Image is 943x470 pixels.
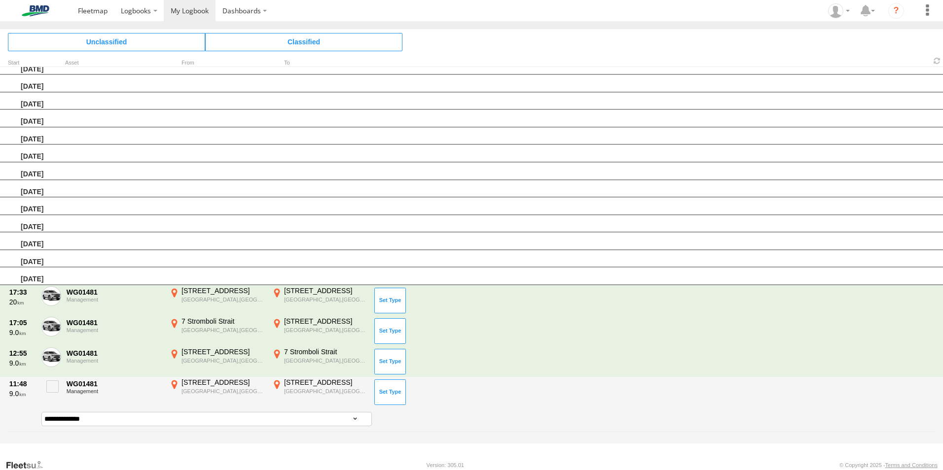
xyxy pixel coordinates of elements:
[9,298,36,306] div: 20
[168,286,266,315] label: Click to View Event Location
[839,462,938,468] div: © Copyright 2025 -
[67,349,162,358] div: WG01481
[374,288,406,313] button: Click to Set
[284,327,367,334] div: [GEOGRAPHIC_DATA],[GEOGRAPHIC_DATA]
[374,379,406,405] button: Click to Set
[284,296,367,303] div: [GEOGRAPHIC_DATA],[GEOGRAPHIC_DATA]
[270,286,369,315] label: Click to View Event Location
[270,378,369,406] label: Click to View Event Location
[284,317,367,326] div: [STREET_ADDRESS]
[284,357,367,364] div: [GEOGRAPHIC_DATA],[GEOGRAPHIC_DATA]
[270,347,369,376] label: Click to View Event Location
[67,327,162,333] div: Management
[168,378,266,406] label: Click to View Event Location
[181,388,265,395] div: [GEOGRAPHIC_DATA],[GEOGRAPHIC_DATA]
[168,61,266,66] div: From
[10,5,61,16] img: bmd-logo.svg
[8,33,205,51] span: Click to view Unclassified Trips
[205,33,402,51] span: Click to view Classified Trips
[67,297,162,302] div: Management
[9,328,36,337] div: 9.0
[888,3,904,19] i: ?
[168,317,266,345] label: Click to View Event Location
[427,462,464,468] div: Version: 305.01
[9,349,36,358] div: 12:55
[67,358,162,364] div: Management
[9,288,36,297] div: 17:33
[284,347,367,356] div: 7 Stromboli Strait
[67,288,162,297] div: WG01481
[168,347,266,376] label: Click to View Event Location
[181,378,265,387] div: [STREET_ADDRESS]
[181,327,265,334] div: [GEOGRAPHIC_DATA],[GEOGRAPHIC_DATA]
[8,61,37,66] div: Click to Sort
[67,379,162,388] div: WG01481
[5,460,51,470] a: Visit our Website
[270,61,369,66] div: To
[181,357,265,364] div: [GEOGRAPHIC_DATA],[GEOGRAPHIC_DATA]
[9,379,36,388] div: 11:48
[374,318,406,344] button: Click to Set
[931,56,943,66] span: Refresh
[885,462,938,468] a: Terms and Conditions
[825,3,853,18] div: Emil Vranjes
[65,61,164,66] div: Asset
[181,317,265,326] div: 7 Stromboli Strait
[181,286,265,295] div: [STREET_ADDRESS]
[270,317,369,345] label: Click to View Event Location
[67,318,162,327] div: WG01481
[9,318,36,327] div: 17:05
[181,296,265,303] div: [GEOGRAPHIC_DATA],[GEOGRAPHIC_DATA]
[284,378,367,387] div: [STREET_ADDRESS]
[181,347,265,356] div: [STREET_ADDRESS]
[374,349,406,374] button: Click to Set
[284,286,367,295] div: [STREET_ADDRESS]
[9,389,36,398] div: 9.0
[67,388,162,394] div: Management
[9,359,36,368] div: 9.0
[284,388,367,395] div: [GEOGRAPHIC_DATA],[GEOGRAPHIC_DATA]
